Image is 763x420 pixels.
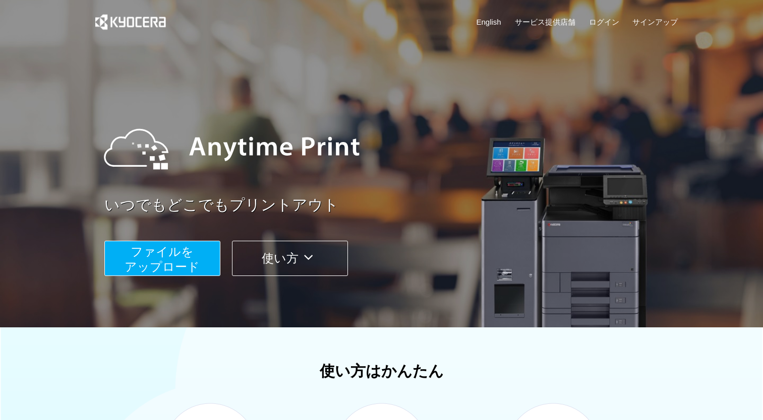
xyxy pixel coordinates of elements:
[632,17,678,27] a: サインアップ
[232,241,348,276] button: 使い方
[515,17,575,27] a: サービス提供店舗
[589,17,619,27] a: ログイン
[104,241,220,276] button: ファイルを​​アップロード
[104,194,684,216] a: いつでもどこでもプリントアウト
[125,245,200,273] span: ファイルを ​​アップロード
[477,17,501,27] a: English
